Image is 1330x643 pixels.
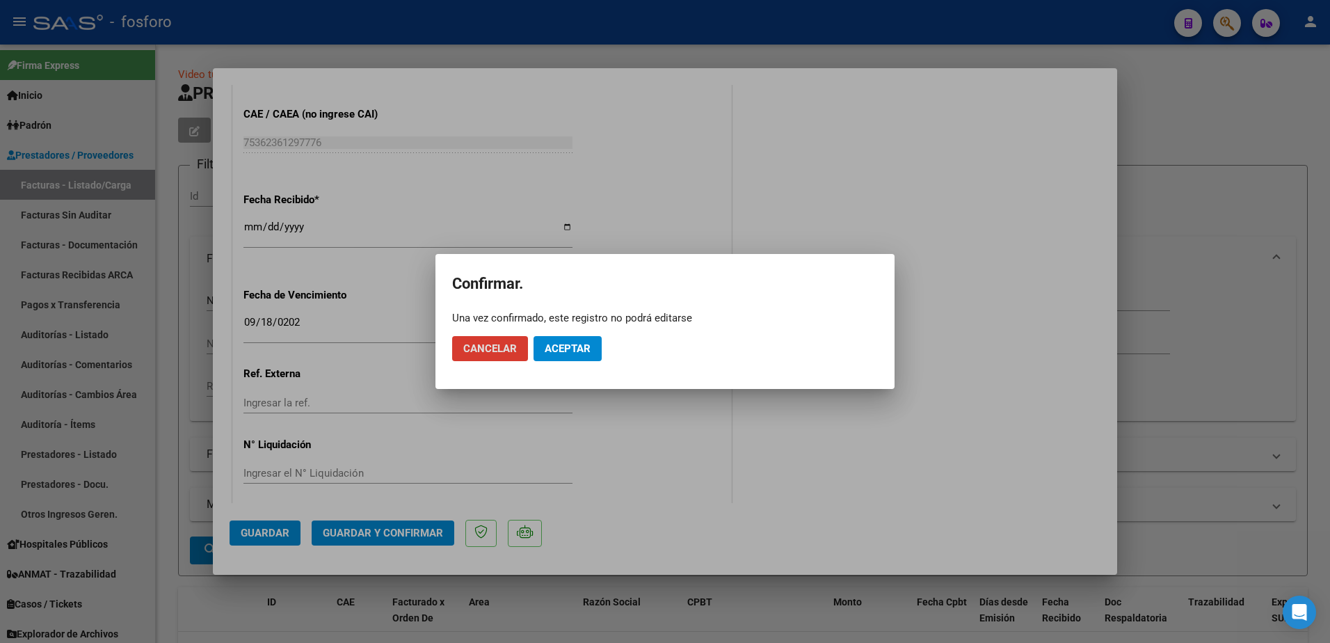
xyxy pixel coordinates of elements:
[452,311,878,325] div: Una vez confirmado, este registro no podrá editarse
[463,342,517,355] span: Cancelar
[452,271,878,297] h2: Confirmar.
[534,336,602,361] button: Aceptar
[452,336,528,361] button: Cancelar
[545,342,591,355] span: Aceptar
[1283,596,1316,629] div: Open Intercom Messenger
